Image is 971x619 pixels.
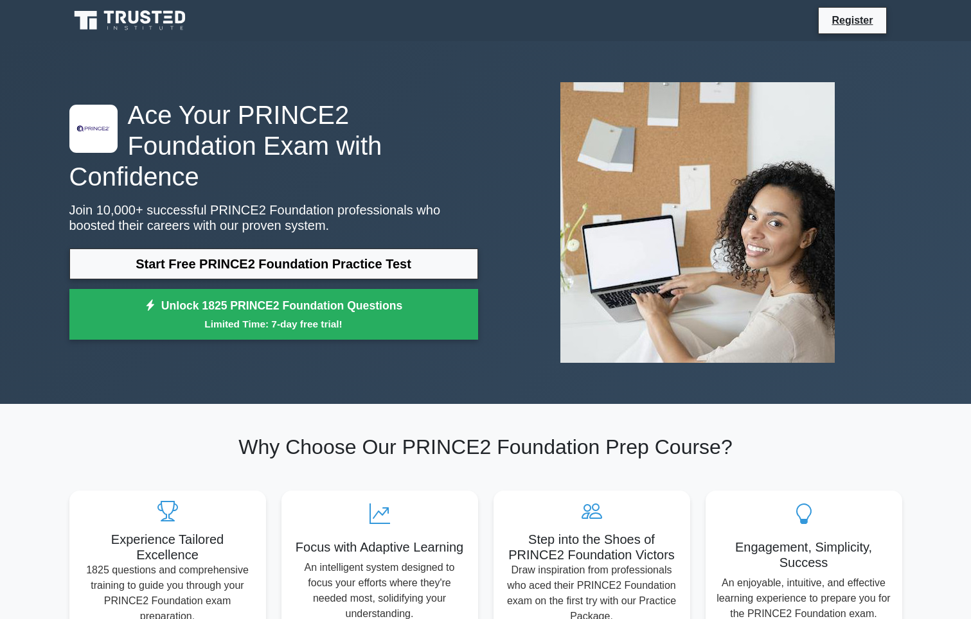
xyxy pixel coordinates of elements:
h5: Focus with Adaptive Learning [292,539,468,555]
h2: Why Choose Our PRINCE2 Foundation Prep Course? [69,435,902,459]
p: Join 10,000+ successful PRINCE2 Foundation professionals who boosted their careers with our prove... [69,202,478,233]
a: Register [824,12,880,28]
h5: Step into the Shoes of PRINCE2 Foundation Victors [504,532,680,562]
h1: Ace Your PRINCE2 Foundation Exam with Confidence [69,100,478,192]
h5: Experience Tailored Excellence [80,532,256,562]
a: Unlock 1825 PRINCE2 Foundation QuestionsLimited Time: 7-day free trial! [69,289,478,340]
small: Limited Time: 7-day free trial! [85,317,462,331]
h5: Engagement, Simplicity, Success [716,539,892,570]
a: Start Free PRINCE2 Foundation Practice Test [69,248,478,279]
